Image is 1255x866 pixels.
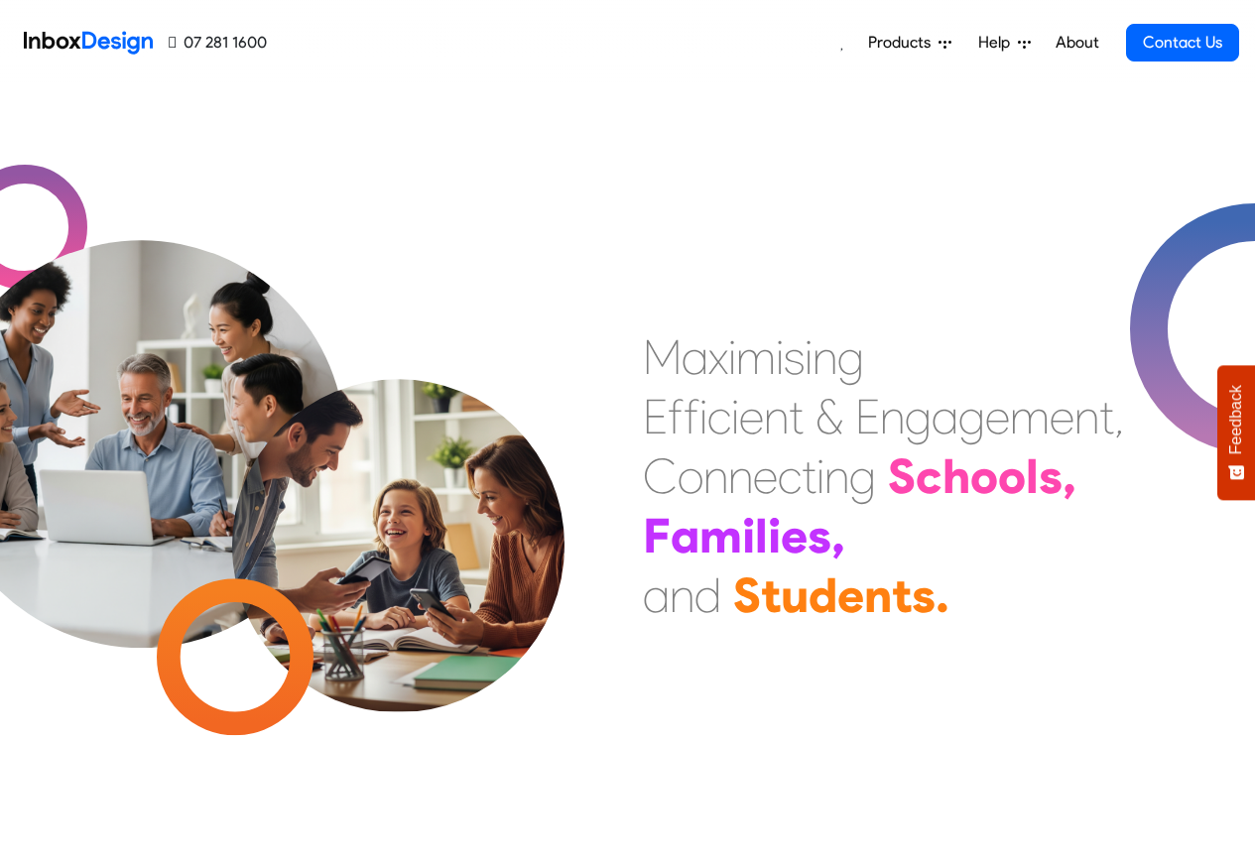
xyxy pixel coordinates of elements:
div: o [998,446,1026,506]
div: , [831,506,845,565]
div: , [1114,387,1124,446]
div: f [684,387,699,446]
div: n [864,565,892,625]
div: F [643,506,671,565]
div: l [755,506,768,565]
div: t [892,565,912,625]
div: . [936,565,949,625]
div: h [942,446,970,506]
div: n [670,565,694,625]
div: n [824,446,849,506]
div: n [813,327,837,387]
div: s [784,327,805,387]
div: n [764,387,789,446]
div: m [699,506,742,565]
div: f [668,387,684,446]
div: i [728,327,736,387]
a: Products [860,23,959,62]
div: t [802,446,816,506]
div: t [789,387,804,446]
div: a [682,327,708,387]
div: n [880,387,905,446]
div: g [905,387,932,446]
div: , [1063,446,1076,506]
div: M [643,327,682,387]
span: Products [868,31,939,55]
div: E [643,387,668,446]
div: a [671,506,699,565]
div: S [733,565,761,625]
div: a [932,387,958,446]
div: i [699,387,707,446]
div: d [809,565,837,625]
div: n [703,446,728,506]
button: Feedback - Show survey [1217,365,1255,500]
div: S [888,446,916,506]
div: C [643,446,678,506]
div: & [816,387,843,446]
div: c [707,387,731,446]
div: i [776,327,784,387]
div: E [855,387,880,446]
div: g [958,387,985,446]
div: u [781,565,809,625]
div: t [1099,387,1114,446]
div: i [805,327,813,387]
div: g [849,446,876,506]
div: t [761,565,781,625]
div: s [1039,446,1063,506]
div: c [916,446,942,506]
div: s [912,565,936,625]
div: e [739,387,764,446]
div: a [643,565,670,625]
div: e [781,506,808,565]
span: Feedback [1227,385,1245,454]
div: s [808,506,831,565]
div: e [837,565,864,625]
div: d [694,565,721,625]
a: Help [970,23,1039,62]
a: About [1050,23,1104,62]
div: g [837,327,864,387]
img: parents_with_child.png [190,297,606,712]
div: e [1050,387,1074,446]
div: Maximising Efficient & Engagement, Connecting Schools, Families, and Students. [643,327,1124,625]
div: n [728,446,753,506]
div: o [678,446,703,506]
div: i [768,506,781,565]
a: Contact Us [1126,24,1239,62]
div: e [753,446,778,506]
div: l [1026,446,1039,506]
div: o [970,446,998,506]
div: e [985,387,1010,446]
div: n [1074,387,1099,446]
div: c [778,446,802,506]
div: i [731,387,739,446]
div: i [816,446,824,506]
a: 07 281 1600 [169,31,267,55]
span: Help [978,31,1018,55]
div: m [1010,387,1050,446]
div: x [708,327,728,387]
div: m [736,327,776,387]
div: i [742,506,755,565]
